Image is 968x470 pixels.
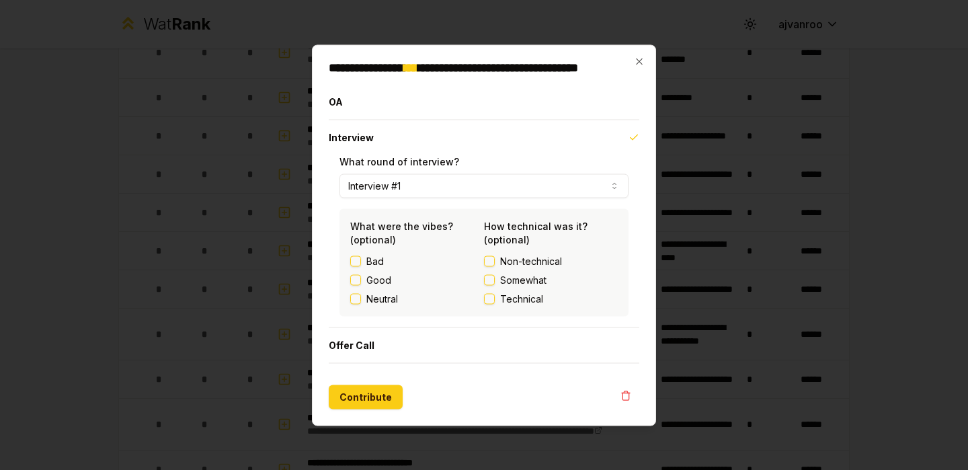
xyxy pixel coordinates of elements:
[500,292,543,305] span: Technical
[329,327,639,362] button: Offer Call
[339,155,459,167] label: What round of interview?
[329,120,639,155] button: Interview
[484,256,495,266] button: Non-technical
[329,84,639,119] button: OA
[350,220,453,245] label: What were the vibes? (optional)
[484,274,495,285] button: Somewhat
[484,293,495,304] button: Technical
[484,220,588,245] label: How technical was it? (optional)
[500,273,547,286] span: Somewhat
[500,254,562,268] span: Non-technical
[329,385,403,409] button: Contribute
[329,155,639,327] div: Interview
[366,292,398,305] label: Neutral
[366,273,391,286] label: Good
[366,254,384,268] label: Bad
